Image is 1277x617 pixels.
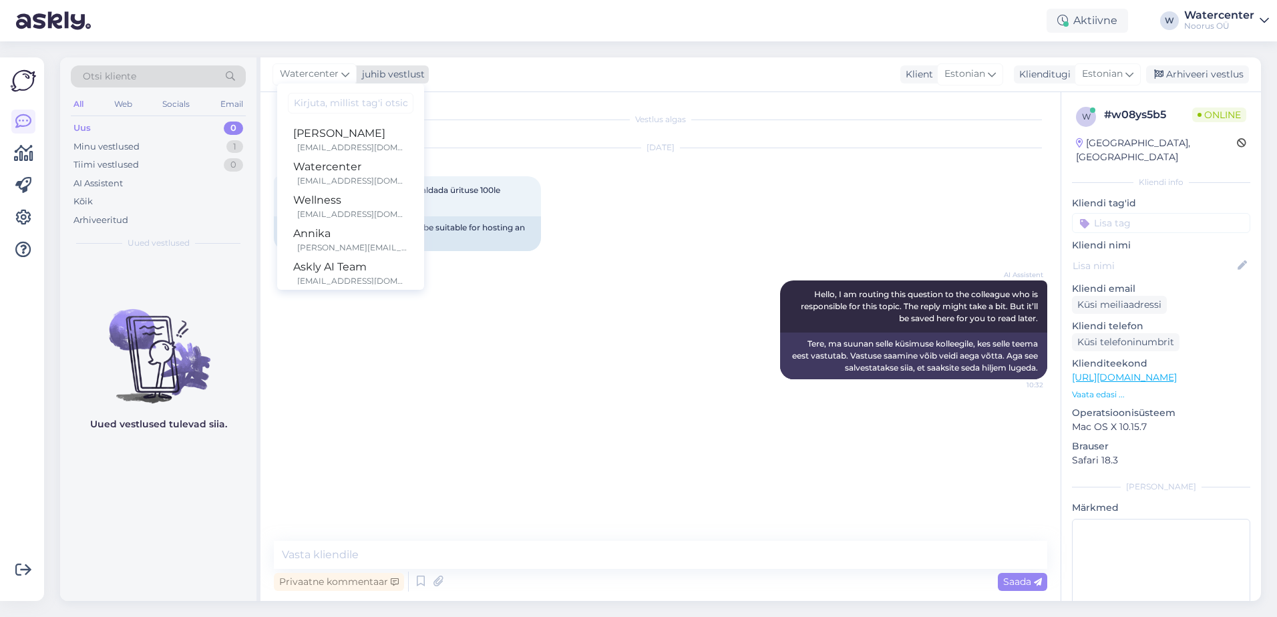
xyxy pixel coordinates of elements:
div: [EMAIL_ADDRESS][DOMAIN_NAME] [297,175,408,187]
input: Kirjuta, millist tag'i otsid [288,93,413,114]
div: Privaatne kommentaar [274,573,404,591]
div: Kõik [73,195,93,208]
p: Kliendi email [1072,282,1250,296]
span: Uued vestlused [128,237,190,249]
span: Saada [1003,576,1042,588]
a: [URL][DOMAIN_NAME] [1072,371,1177,383]
a: [PERSON_NAME][EMAIL_ADDRESS][DOMAIN_NAME] [277,123,424,156]
div: [PERSON_NAME] [293,126,408,142]
div: 1 [226,140,243,154]
div: 0 [224,122,243,135]
div: Watercenter [293,159,408,175]
div: Web [112,95,135,113]
div: Klient [900,67,933,81]
div: 0 [224,158,243,172]
div: Minu vestlused [73,140,140,154]
div: # w08ys5b5 [1104,107,1192,123]
input: Lisa nimi [1073,258,1235,273]
p: Kliendi tag'id [1072,196,1250,210]
img: No chats [60,285,256,405]
img: Askly Logo [11,68,36,93]
span: w [1082,112,1091,122]
a: Askly AI Team[EMAIL_ADDRESS][DOMAIN_NAME] [277,256,424,290]
span: Watercenter [280,67,339,81]
a: WatercenterNoorus OÜ [1184,10,1269,31]
span: Online [1192,108,1246,122]
span: 10:32 [993,380,1043,390]
div: [PERSON_NAME][EMAIL_ADDRESS][DOMAIN_NAME] [297,242,408,254]
p: Klienditeekond [1072,357,1250,371]
p: Mac OS X 10.15.7 [1072,420,1250,434]
div: Annika [293,226,408,242]
div: Watercenter [1184,10,1254,21]
div: W [1160,11,1179,30]
p: Märkmed [1072,501,1250,515]
div: Küsi telefoninumbrit [1072,333,1179,351]
div: juhib vestlust [357,67,425,81]
div: [GEOGRAPHIC_DATA], [GEOGRAPHIC_DATA] [1076,136,1237,164]
span: Estonian [944,67,985,81]
div: [EMAIL_ADDRESS][DOMAIN_NAME] [297,142,408,154]
div: Arhiveeritud [73,214,128,227]
div: Arhiveeri vestlus [1146,65,1249,83]
div: Kliendi info [1072,176,1250,188]
div: [EMAIL_ADDRESS][DOMAIN_NAME] [297,275,408,287]
div: Klienditugi [1014,67,1071,81]
div: Küsi meiliaadressi [1072,296,1167,314]
div: [EMAIL_ADDRESS][DOMAIN_NAME] [297,208,408,220]
div: Tiimi vestlused [73,158,139,172]
input: Lisa tag [1072,213,1250,233]
div: AI Assistent [73,177,123,190]
a: Watercenter[EMAIL_ADDRESS][DOMAIN_NAME] [277,156,424,190]
div: Vestlus algas [274,114,1047,126]
div: Email [218,95,246,113]
a: Wellness[EMAIL_ADDRESS][DOMAIN_NAME] [277,190,424,223]
p: Brauser [1072,439,1250,453]
div: Hello! Which of your rooms would be suitable for hosting an event for 100 people? [274,216,541,251]
div: Socials [160,95,192,113]
div: [DATE] [274,142,1047,154]
div: Askly AI Team [293,259,408,275]
div: [PERSON_NAME] [1072,481,1250,493]
span: AI Assistent [993,270,1043,280]
p: Uued vestlused tulevad siia. [90,417,227,431]
a: Annika[PERSON_NAME][EMAIL_ADDRESS][DOMAIN_NAME] [277,223,424,256]
div: Wellness [293,192,408,208]
p: Kliendi nimi [1072,238,1250,252]
p: Vaata edasi ... [1072,389,1250,401]
span: Otsi kliente [83,69,136,83]
div: Noorus OÜ [1184,21,1254,31]
div: Aktiivne [1047,9,1128,33]
p: Kliendi telefon [1072,319,1250,333]
div: Tere, ma suunan selle küsimuse kolleegile, kes selle teema eest vastutab. Vastuse saamine võib ve... [780,333,1047,379]
span: Hello, I am routing this question to the colleague who is responsible for this topic. The reply m... [801,289,1040,323]
div: Uus [73,122,91,135]
p: Safari 18.3 [1072,453,1250,467]
span: Estonian [1082,67,1123,81]
div: All [71,95,86,113]
p: Operatsioonisüsteem [1072,406,1250,420]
